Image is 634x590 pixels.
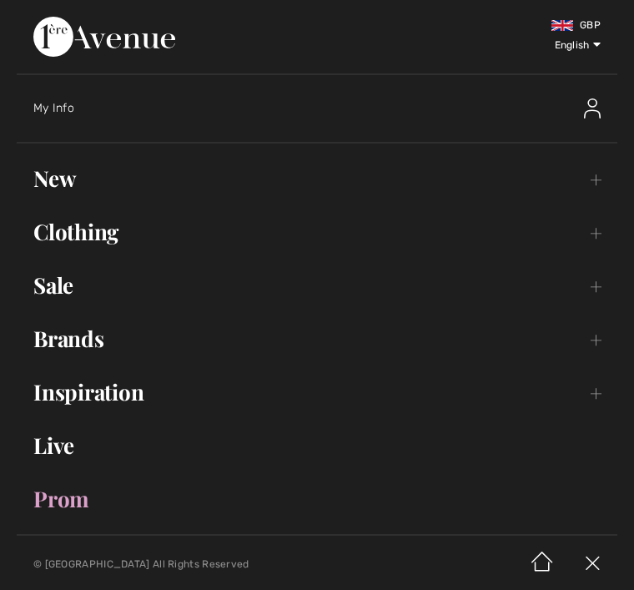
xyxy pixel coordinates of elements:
img: My Info [584,98,601,119]
a: New [17,160,617,197]
a: Inspiration [17,374,617,411]
div: GBP [375,17,601,33]
img: X [567,538,617,590]
a: Brands [17,320,617,357]
a: Clothing [17,214,617,250]
img: Home [517,538,567,590]
a: Live [17,427,617,464]
p: © [GEOGRAPHIC_DATA] All Rights Reserved [33,558,374,570]
a: Sale [17,267,617,304]
a: My InfoMy Info [33,82,617,135]
img: 1ère Avenue [33,17,175,57]
span: My Info [33,101,74,115]
a: Prom [17,481,617,517]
